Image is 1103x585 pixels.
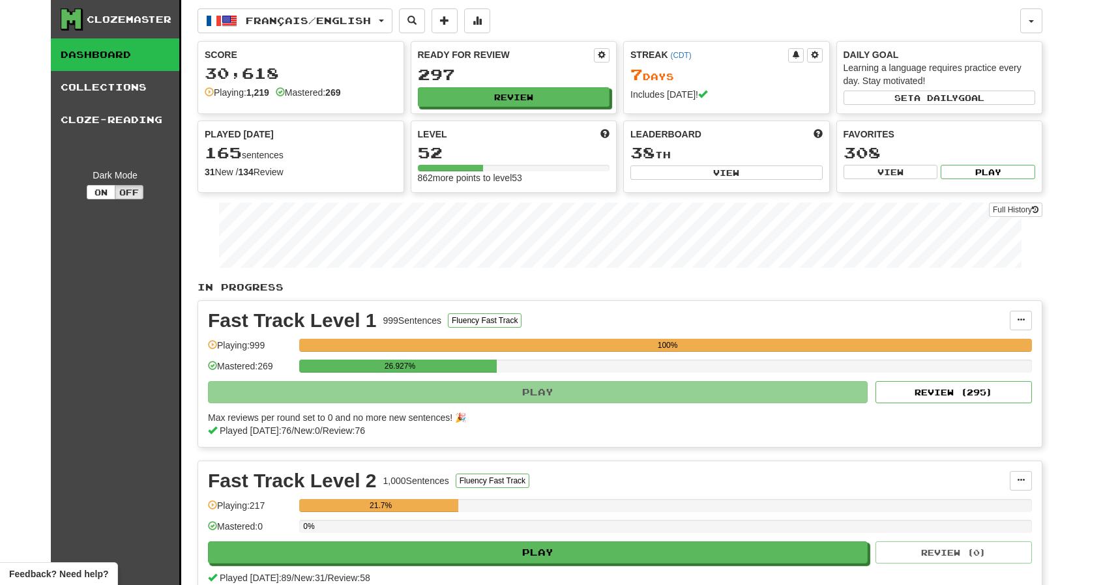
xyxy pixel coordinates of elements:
button: Review (0) [875,541,1032,564]
span: / [325,573,328,583]
span: Played [DATE]: 76 [220,425,291,436]
div: Streak [630,48,788,61]
div: Mastered: 0 [208,520,293,541]
div: Playing: 217 [208,499,293,521]
button: Play [208,381,868,403]
p: In Progress [198,281,1042,294]
div: New / Review [205,165,397,178]
span: Played [DATE] [205,128,274,141]
div: Dark Mode [61,169,169,182]
span: 38 [630,143,655,162]
div: Score [205,48,397,61]
button: Seta dailygoal [844,91,1036,105]
div: Favorites [844,128,1036,141]
span: Leaderboard [630,128,701,141]
button: Fluency Fast Track [456,474,529,488]
div: th [630,145,823,162]
div: Mastered: 269 [208,360,293,381]
button: Review [418,87,610,107]
strong: 269 [325,87,340,98]
button: More stats [464,8,490,33]
div: Max reviews per round set to 0 and no more new sentences! 🎉 [208,411,1024,424]
span: a daily [914,93,958,102]
div: 21.7% [303,499,458,512]
div: Includes [DATE]! [630,88,823,101]
span: Français / English [246,15,371,26]
button: Play [208,541,868,564]
a: (CDT) [670,51,691,60]
div: Mastered: [276,86,341,99]
span: Review: 58 [327,573,370,583]
span: This week in points, UTC [814,128,823,141]
span: Open feedback widget [9,567,108,580]
strong: 1,219 [246,87,269,98]
a: Cloze-Reading [51,104,179,136]
div: sentences [205,145,397,162]
a: Dashboard [51,38,179,71]
div: 297 [418,66,610,83]
div: 999 Sentences [383,314,442,327]
div: Learning a language requires practice every day. Stay motivated! [844,61,1036,87]
button: View [844,165,938,179]
div: 30,618 [205,65,397,81]
span: Score more points to level up [600,128,610,141]
span: New: 31 [294,573,325,583]
button: On [87,185,115,199]
span: 7 [630,65,643,83]
div: Daily Goal [844,48,1036,61]
span: / [291,425,294,436]
button: View [630,165,823,180]
a: Full History [989,203,1042,217]
div: Ready for Review [418,48,595,61]
div: 52 [418,145,610,161]
span: / [291,573,294,583]
div: 862 more points to level 53 [418,171,610,184]
span: New: 0 [294,425,320,436]
div: 308 [844,145,1036,161]
button: Add sentence to collection [432,8,458,33]
div: Day s [630,66,823,83]
button: Play [941,165,1035,179]
div: 100% [303,339,1032,352]
button: Français/English [198,8,392,33]
button: Fluency Fast Track [448,313,522,328]
strong: 31 [205,167,215,177]
button: Review (295) [875,381,1032,403]
a: Collections [51,71,179,104]
button: Off [115,185,143,199]
span: Level [418,128,447,141]
span: Played [DATE]: 89 [220,573,291,583]
span: Review: 76 [323,425,365,436]
div: 1,000 Sentences [383,474,449,487]
div: Playing: 999 [208,339,293,360]
span: / [320,425,323,436]
div: Fast Track Level 2 [208,471,377,491]
button: Search sentences [399,8,425,33]
strong: 134 [238,167,253,177]
div: Fast Track Level 1 [208,311,377,330]
span: 165 [205,143,242,162]
div: Clozemaster [87,13,171,26]
div: Playing: [205,86,269,99]
div: 26.927% [303,360,496,373]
